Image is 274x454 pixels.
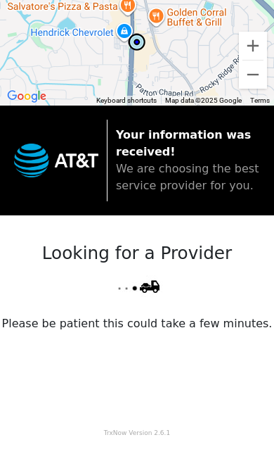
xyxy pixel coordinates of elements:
strong: Your information was received! [116,128,251,158]
button: Zoom out [239,61,267,89]
img: trx now logo [14,144,98,178]
a: Terms (opens in new tab) [250,96,270,104]
button: Keyboard shortcuts [96,96,157,106]
button: Zoom in [239,32,267,60]
img: Google [4,87,50,106]
span: Map data ©2025 Google [165,96,242,104]
span: We are choosing the best service provider for you. [116,162,259,192]
a: Open this area in Google Maps (opens a new window) [4,87,50,106]
img: truck Gif [107,270,167,298]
